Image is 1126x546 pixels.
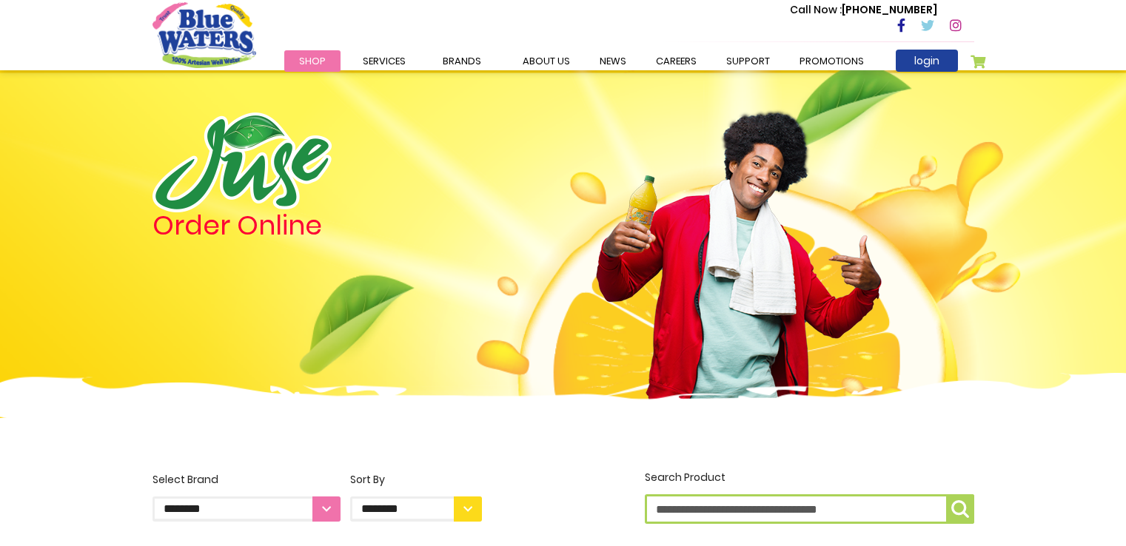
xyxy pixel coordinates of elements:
img: logo [153,112,332,212]
a: about us [508,50,585,72]
select: Sort By [350,496,482,522]
a: Promotions [785,50,879,72]
h4: Order Online [153,212,482,239]
div: Sort By [350,472,482,488]
button: Search Product [946,494,974,524]
label: Search Product [645,470,974,524]
select: Select Brand [153,496,341,522]
span: Services [363,54,406,68]
span: Shop [299,54,326,68]
img: search-icon.png [951,500,969,518]
span: Brands [443,54,481,68]
a: support [711,50,785,72]
a: careers [641,50,711,72]
a: News [585,50,641,72]
input: Search Product [645,494,974,524]
a: store logo [153,2,256,67]
img: man.png [594,85,883,402]
label: Select Brand [153,472,341,522]
p: [PHONE_NUMBER] [790,2,937,18]
a: login [896,50,958,72]
span: Call Now : [790,2,842,17]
